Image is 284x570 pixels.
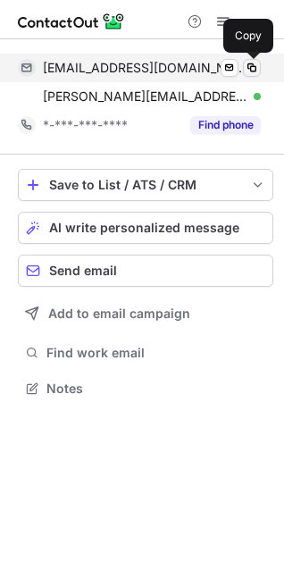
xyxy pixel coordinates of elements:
[18,169,273,201] button: save-profile-one-click
[190,116,261,134] button: Reveal Button
[18,376,273,401] button: Notes
[43,88,247,105] span: [PERSON_NAME][EMAIL_ADDRESS][DOMAIN_NAME]
[18,255,273,287] button: Send email
[18,340,273,365] button: Find work email
[46,381,266,397] span: Notes
[43,60,247,76] span: [EMAIL_ADDRESS][DOMAIN_NAME]
[18,212,273,244] button: AI write personalized message
[18,11,125,32] img: ContactOut v5.3.10
[49,178,242,192] div: Save to List / ATS / CRM
[48,306,190,321] span: Add to email campaign
[49,264,117,278] span: Send email
[46,345,266,361] span: Find work email
[49,221,239,235] span: AI write personalized message
[18,298,273,330] button: Add to email campaign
